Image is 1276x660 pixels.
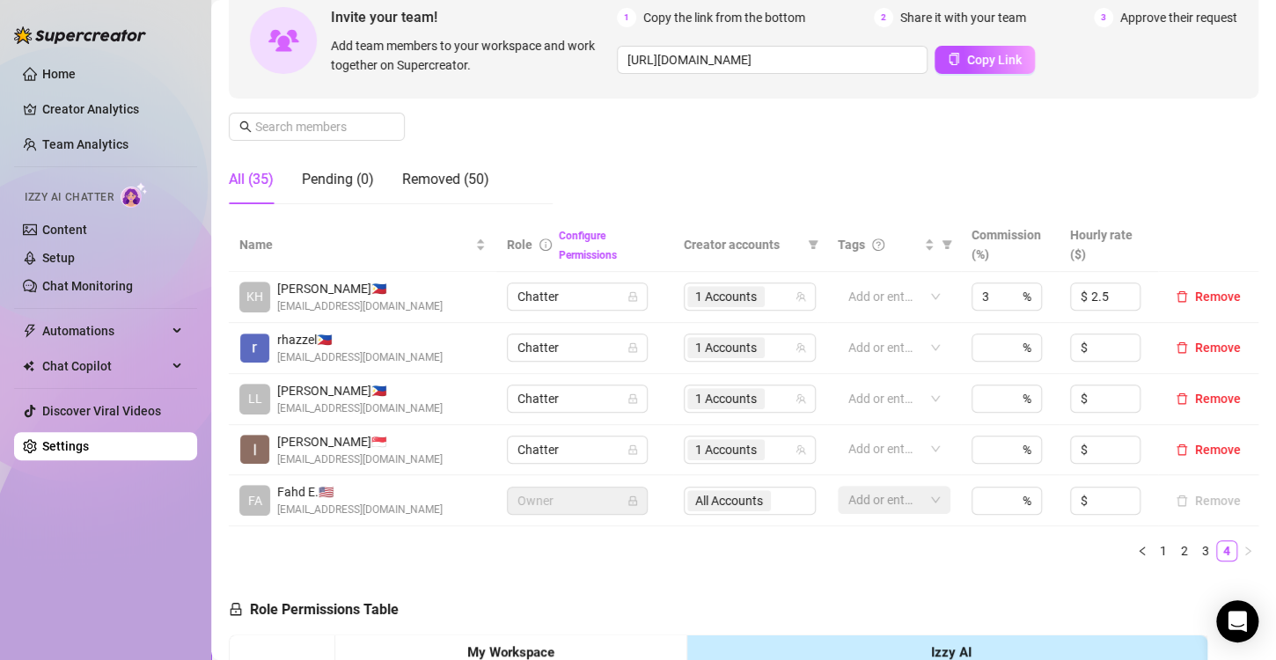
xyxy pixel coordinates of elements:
[1216,600,1258,642] div: Open Intercom Messenger
[277,298,443,315] span: [EMAIL_ADDRESS][DOMAIN_NAME]
[42,223,87,237] a: Content
[1195,392,1241,406] span: Remove
[1175,541,1194,561] a: 2
[1217,541,1236,561] a: 4
[42,279,133,293] a: Chat Monitoring
[42,95,183,123] a: Creator Analytics
[1237,540,1258,561] li: Next Page
[627,444,638,455] span: lock
[1176,392,1188,405] span: delete
[240,334,269,363] img: rhazzel
[229,169,274,190] div: All (35)
[931,644,972,660] strong: Izzy AI
[695,440,757,459] span: 1 Accounts
[507,238,532,252] span: Role
[687,388,765,409] span: 1 Accounts
[1137,546,1148,556] span: left
[23,324,37,338] span: thunderbolt
[948,53,960,65] span: copy
[1174,540,1195,561] li: 2
[277,502,443,518] span: [EMAIL_ADDRESS][DOMAIN_NAME]
[302,169,374,190] div: Pending (0)
[961,218,1060,272] th: Commission (%)
[796,342,806,353] span: team
[517,334,637,361] span: Chatter
[229,218,496,272] th: Name
[239,121,252,133] span: search
[1237,540,1258,561] button: right
[277,482,443,502] span: Fahd E. 🇺🇸
[695,389,757,408] span: 1 Accounts
[874,8,893,27] span: 2
[277,400,443,417] span: [EMAIL_ADDRESS][DOMAIN_NAME]
[796,393,806,404] span: team
[277,432,443,451] span: [PERSON_NAME] 🇸🇬
[1195,290,1241,304] span: Remove
[1169,337,1248,358] button: Remove
[1094,8,1113,27] span: 3
[687,337,765,358] span: 1 Accounts
[627,342,638,353] span: lock
[1196,541,1215,561] a: 3
[643,8,805,27] span: Copy the link from the bottom
[248,491,262,510] span: FA
[517,436,637,463] span: Chatter
[467,644,554,660] strong: My Workspace
[277,330,443,349] span: rhazzel 🇵🇭
[1176,444,1188,456] span: delete
[42,439,89,453] a: Settings
[42,352,167,380] span: Chat Copilot
[1169,286,1248,307] button: Remove
[255,117,380,136] input: Search members
[1060,218,1158,272] th: Hourly rate ($)
[1169,388,1248,409] button: Remove
[935,46,1035,74] button: Copy Link
[42,137,128,151] a: Team Analytics
[240,435,269,464] img: Iryl C. Piayo
[627,393,638,404] span: lock
[1176,290,1188,303] span: delete
[627,495,638,506] span: lock
[239,235,472,254] span: Name
[229,599,399,620] h5: Role Permissions Table
[1132,540,1153,561] button: left
[1169,490,1248,511] button: Remove
[277,349,443,366] span: [EMAIL_ADDRESS][DOMAIN_NAME]
[42,404,161,418] a: Discover Viral Videos
[684,235,801,254] span: Creator accounts
[872,238,884,251] span: question-circle
[248,389,262,408] span: LL
[687,439,765,460] span: 1 Accounts
[559,230,617,261] a: Configure Permissions
[1153,540,1174,561] li: 1
[796,444,806,455] span: team
[942,239,952,250] span: filter
[838,235,865,254] span: Tags
[1169,439,1248,460] button: Remove
[517,385,637,412] span: Chatter
[1195,341,1241,355] span: Remove
[517,283,637,310] span: Chatter
[687,286,765,307] span: 1 Accounts
[23,360,34,372] img: Chat Copilot
[246,287,263,306] span: KH
[42,317,167,345] span: Automations
[967,53,1022,67] span: Copy Link
[277,381,443,400] span: [PERSON_NAME] 🇵🇭
[695,287,757,306] span: 1 Accounts
[695,338,757,357] span: 1 Accounts
[617,8,636,27] span: 1
[331,36,610,75] span: Add team members to your workspace and work together on Supercreator.
[1120,8,1237,27] span: Approve their request
[1243,546,1253,556] span: right
[539,238,552,251] span: info-circle
[627,291,638,302] span: lock
[1216,540,1237,561] li: 4
[808,239,818,250] span: filter
[796,291,806,302] span: team
[402,169,489,190] div: Removed (50)
[14,26,146,44] img: logo-BBDzfeDw.svg
[277,451,443,468] span: [EMAIL_ADDRESS][DOMAIN_NAME]
[1132,540,1153,561] li: Previous Page
[42,67,76,81] a: Home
